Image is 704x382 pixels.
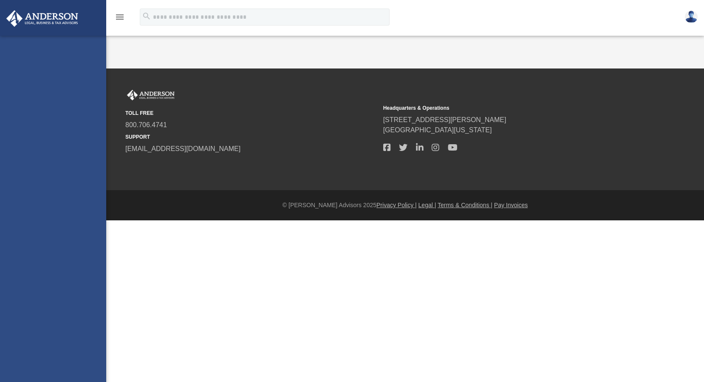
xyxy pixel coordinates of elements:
[438,202,492,208] a: Terms & Conditions |
[4,10,81,27] img: Anderson Advisors Platinum Portal
[115,12,125,22] i: menu
[125,145,240,152] a: [EMAIL_ADDRESS][DOMAIN_NAME]
[125,121,167,128] a: 800.706.4741
[383,116,506,123] a: [STREET_ADDRESS][PERSON_NAME]
[115,16,125,22] a: menu
[383,126,492,134] a: [GEOGRAPHIC_DATA][US_STATE]
[494,202,528,208] a: Pay Invoices
[106,201,704,210] div: © [PERSON_NAME] Advisors 2025
[418,202,436,208] a: Legal |
[142,11,151,21] i: search
[376,202,417,208] a: Privacy Policy |
[125,133,377,141] small: SUPPORT
[125,90,176,101] img: Anderson Advisors Platinum Portal
[125,109,377,117] small: TOLL FREE
[685,11,698,23] img: User Pic
[383,104,635,112] small: Headquarters & Operations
